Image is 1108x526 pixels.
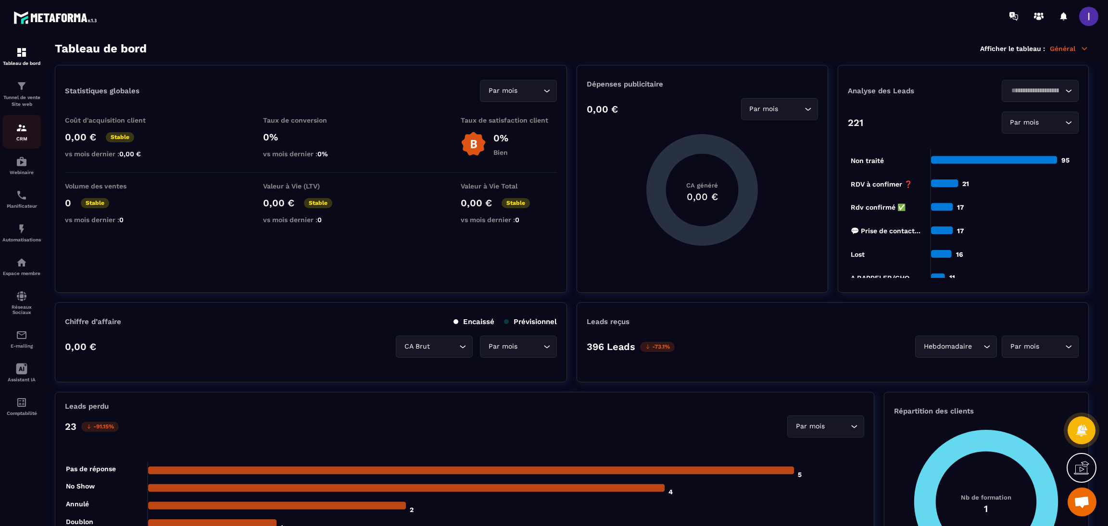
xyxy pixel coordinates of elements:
p: 0,00 € [65,131,96,143]
span: 0 [317,216,322,224]
input: Search for option [974,341,981,352]
tspan: A RAPPELER/GHO... [851,274,915,282]
span: CA Brut [402,341,432,352]
div: Search for option [480,80,557,102]
p: vs mois dernier : [65,216,161,224]
p: 0,00 € [65,341,96,352]
p: 0% [263,131,359,143]
img: automations [16,156,27,167]
span: Par mois [486,86,519,96]
span: 0,00 € [119,150,141,158]
p: Volume des ventes [65,182,161,190]
p: Coût d'acquisition client [65,116,161,124]
p: Taux de conversion [263,116,359,124]
a: emailemailE-mailing [2,322,41,356]
p: vs mois dernier : [263,150,359,158]
p: Prévisionnel [504,317,557,326]
img: formation [16,122,27,134]
tspan: Doublon [66,518,93,526]
p: 396 Leads [587,341,635,352]
a: automationsautomationsAutomatisations [2,216,41,250]
span: Par mois [747,104,781,114]
p: Assistant IA [2,377,41,382]
span: 0% [317,150,328,158]
div: Search for option [1002,336,1079,358]
p: Tunnel de vente Site web [2,94,41,108]
span: 0 [515,216,519,224]
p: -91.15% [81,422,119,432]
span: Hebdomadaire [921,341,974,352]
a: formationformationCRM [2,115,41,149]
p: Leads reçus [587,317,630,326]
p: vs mois dernier : [263,216,359,224]
img: logo [13,9,100,26]
img: social-network [16,290,27,302]
div: Search for option [787,415,864,438]
tspan: No Show [66,483,95,490]
h3: Tableau de bord [55,42,147,55]
p: 0,00 € [461,197,492,209]
tspan: RDV à confimer ❓ [851,180,913,188]
p: vs mois dernier : [461,216,557,224]
p: Stable [106,132,134,142]
p: Statistiques globales [65,87,139,95]
p: Chiffre d’affaire [65,317,121,326]
p: Planificateur [2,203,41,209]
p: 23 [65,421,76,432]
span: 0 [119,216,124,224]
p: Stable [81,198,109,208]
p: E-mailing [2,343,41,349]
p: CRM [2,136,41,141]
div: Ouvrir le chat [1068,488,1096,516]
input: Search for option [1041,117,1063,128]
img: scheduler [16,189,27,201]
img: automations [16,223,27,235]
input: Search for option [519,341,541,352]
p: Automatisations [2,237,41,242]
tspan: Rdv confirmé ✅ [851,203,906,212]
img: automations [16,257,27,268]
div: Search for option [1002,112,1079,134]
tspan: Annulé [66,500,89,508]
a: automationsautomationsWebinaire [2,149,41,182]
img: email [16,329,27,341]
p: Taux de satisfaction client [461,116,557,124]
img: accountant [16,397,27,408]
p: Leads perdu [65,402,109,411]
input: Search for option [1041,341,1063,352]
p: Dépenses publicitaire [587,80,818,88]
p: Valeur à Vie (LTV) [263,182,359,190]
div: Search for option [396,336,473,358]
span: Par mois [1008,117,1041,128]
img: formation [16,47,27,58]
p: Stable [304,198,332,208]
a: social-networksocial-networkRéseaux Sociaux [2,283,41,322]
p: Répartition des clients [894,407,1079,415]
p: Général [1050,44,1089,53]
a: automationsautomationsEspace membre [2,250,41,283]
img: b-badge-o.b3b20ee6.svg [461,131,486,157]
p: Espace membre [2,271,41,276]
p: 0 [65,197,71,209]
p: Webinaire [2,170,41,175]
tspan: Non traité [851,157,884,164]
input: Search for option [1008,86,1063,96]
a: formationformationTableau de bord [2,39,41,73]
a: Assistant IA [2,356,41,389]
div: Search for option [1002,80,1079,102]
p: Tableau de bord [2,61,41,66]
a: accountantaccountantComptabilité [2,389,41,423]
p: Afficher le tableau : [980,45,1045,52]
p: Stable [502,198,530,208]
p: 221 [848,117,863,128]
input: Search for option [432,341,457,352]
a: schedulerschedulerPlanificateur [2,182,41,216]
input: Search for option [827,421,848,432]
p: Réseaux Sociaux [2,304,41,315]
p: vs mois dernier : [65,150,161,158]
p: Encaissé [453,317,494,326]
span: Par mois [486,341,519,352]
img: formation [16,80,27,92]
div: Search for option [741,98,818,120]
div: Search for option [480,336,557,358]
